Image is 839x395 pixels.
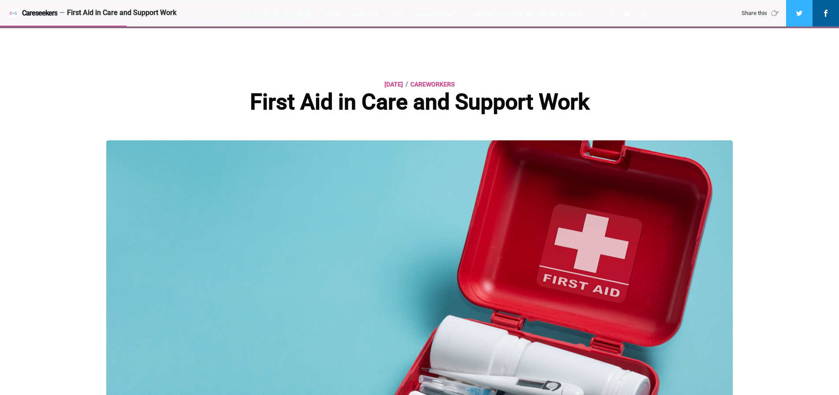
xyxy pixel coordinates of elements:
span: Careseekers [22,9,57,17]
time: [DATE] [384,79,403,90]
h1: First Aid in Care and Support Work [216,90,624,115]
a: Careseekers [9,9,57,18]
span: — [60,10,65,16]
div: First Aid in Care and Support Work [67,8,725,18]
div: Share this [742,9,782,17]
span: / [406,79,408,89]
img: Careseekers icon [9,9,18,18]
a: careworkers [410,79,455,90]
